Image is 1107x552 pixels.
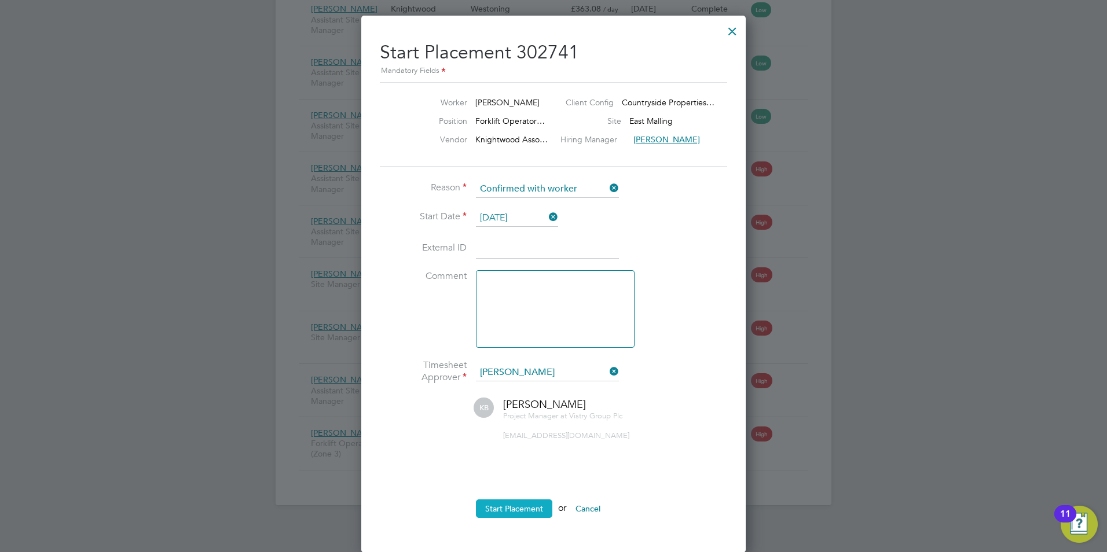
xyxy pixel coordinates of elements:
input: Search for... [476,364,619,381]
label: Position [404,116,467,126]
div: 11 [1060,514,1071,529]
span: Forklift Operator… [475,116,545,126]
span: Knightwood Asso… [475,134,548,145]
span: [PERSON_NAME] [475,97,540,108]
button: Start Placement [476,499,552,518]
button: Cancel [566,499,610,518]
span: KB [474,398,494,418]
label: External ID [380,242,467,254]
button: Open Resource Center, 11 new notifications [1061,506,1098,543]
span: Countryside Properties… [622,97,714,108]
div: Mandatory Fields [380,65,727,78]
span: East Malling [629,116,673,126]
span: [EMAIL_ADDRESS][DOMAIN_NAME] [503,430,629,440]
li: or [380,499,727,529]
span: Vistry Group Plc [569,411,622,421]
label: Start Date [380,211,467,223]
label: Client Config [566,97,614,108]
label: Site [575,116,621,126]
label: Hiring Manager [560,134,625,145]
input: Select one [476,181,619,198]
input: Select one [476,209,558,227]
span: [PERSON_NAME] [633,134,700,145]
span: [PERSON_NAME] [503,398,586,411]
label: Worker [404,97,467,108]
h2: Start Placement 302741 [380,32,727,78]
label: Reason [380,182,467,194]
label: Comment [380,270,467,282]
span: Project Manager at [503,411,567,421]
label: Vendor [404,134,467,145]
label: Timesheet Approver [380,359,467,384]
